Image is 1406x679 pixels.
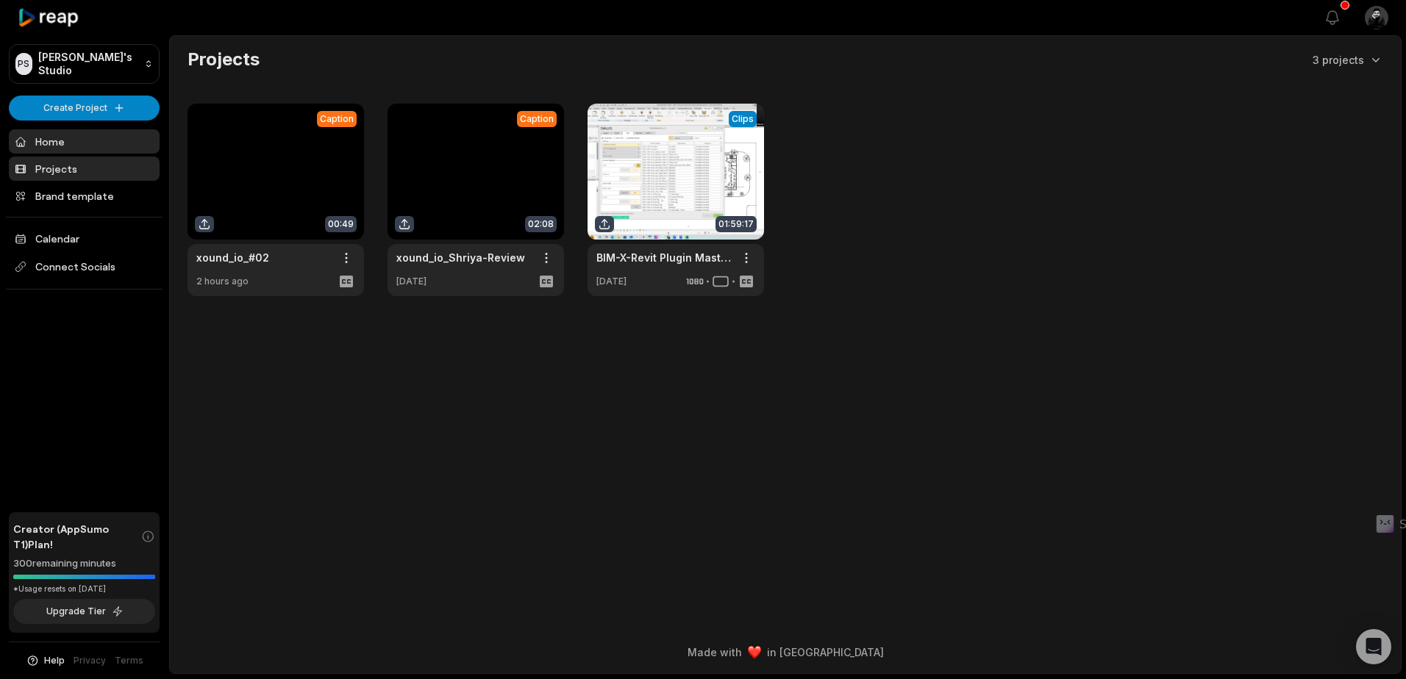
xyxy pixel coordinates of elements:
button: 3 projects [1313,52,1383,68]
img: heart emoji [748,646,761,659]
span: Creator (AppSumo T1) Plan! [13,521,141,552]
div: Open Intercom Messenger [1356,629,1391,664]
a: xound_io_#02 [196,250,269,265]
div: PS [15,53,32,75]
a: Home [9,129,160,154]
span: Connect Socials [9,254,160,280]
a: Projects [9,157,160,181]
div: Made with in [GEOGRAPHIC_DATA] [183,644,1388,660]
a: BIM-X-Revit Plugin Mastery [596,250,732,265]
button: Upgrade Tier [13,599,155,624]
a: Privacy [74,654,106,667]
button: Help [26,654,65,667]
span: Help [44,654,65,667]
a: Calendar [9,226,160,251]
button: Create Project [9,96,160,121]
a: Terms [115,654,143,667]
p: [PERSON_NAME]'s Studio [38,51,138,77]
h2: Projects [188,48,260,71]
div: 300 remaining minutes [13,556,155,571]
a: Brand template [9,184,160,208]
div: *Usage resets on [DATE] [13,583,155,594]
a: xound_io_Shriya-Review [396,250,525,265]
